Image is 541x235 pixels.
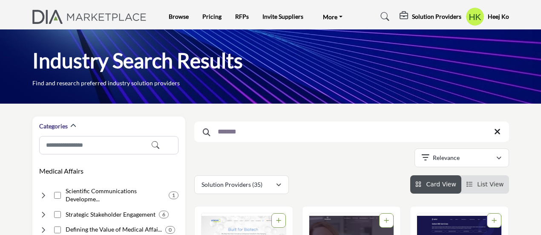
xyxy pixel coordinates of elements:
[262,13,303,20] a: Invite Suppliers
[39,122,68,131] h2: Categories
[426,181,456,188] span: Card View
[317,11,348,23] a: More
[54,226,61,233] input: Select Defining the Value of Medical Affairs checkbox
[414,148,509,167] button: Relevance
[54,211,61,218] input: Select Strategic Stakeholder Engagement checkbox
[165,226,175,234] div: 0 Results For Defining the Value of Medical Affairs
[32,10,151,24] img: Site Logo
[159,211,169,218] div: 6 Results For Strategic Stakeholder Engagement
[372,10,395,23] a: Search
[461,175,509,194] li: List View
[39,136,178,154] input: Search Category
[169,191,178,199] div: 1 Results For Scientific Communications Development
[466,7,484,26] button: Show hide supplier dropdown
[66,225,162,234] h4: Defining the Value of Medical Affairs
[54,192,61,199] input: Select Scientific Communications Development checkbox
[488,12,509,21] h5: Heej Ko
[162,212,165,218] b: 6
[276,217,281,224] a: Add To List
[194,175,289,194] button: Solution Providers (35)
[202,13,222,20] a: Pricing
[384,217,389,224] a: Add To List
[433,154,460,162] p: Relevance
[169,227,172,233] b: 0
[66,187,165,203] h4: Scientific Communications Development: Creating scientific content showcasing clinical evidence.
[400,12,461,22] div: Solution Providers
[201,180,262,189] p: Solution Providers (35)
[32,79,180,87] p: Find and research preferred industry solution providers
[235,13,249,20] a: RFPs
[169,13,189,20] a: Browse
[412,13,461,20] h5: Solution Providers
[477,181,504,188] span: List View
[466,181,504,188] a: View List
[415,181,456,188] a: View Card
[39,166,83,176] button: Medical Affairs
[32,47,243,74] h1: Industry Search Results
[410,175,461,194] li: Card View
[172,192,175,198] b: 1
[492,217,497,224] a: Add To List
[194,122,509,142] input: Search Keyword
[66,210,155,219] h4: Strategic Stakeholder Engagement: Interacting with key opinion leaders and advocacy partners.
